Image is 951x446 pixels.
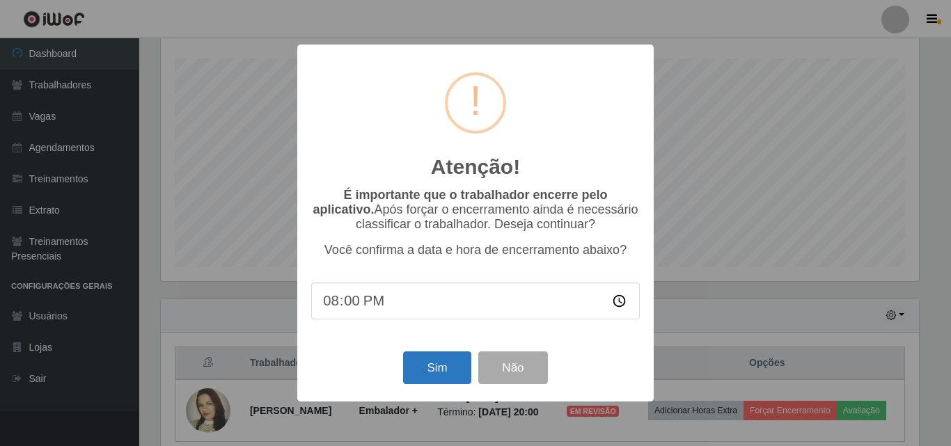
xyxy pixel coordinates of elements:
button: Sim [403,351,471,384]
button: Não [478,351,547,384]
p: Você confirma a data e hora de encerramento abaixo? [311,243,640,257]
h2: Atenção! [431,154,520,180]
p: Após forçar o encerramento ainda é necessário classificar o trabalhador. Deseja continuar? [311,188,640,232]
b: É importante que o trabalhador encerre pelo aplicativo. [313,188,607,216]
